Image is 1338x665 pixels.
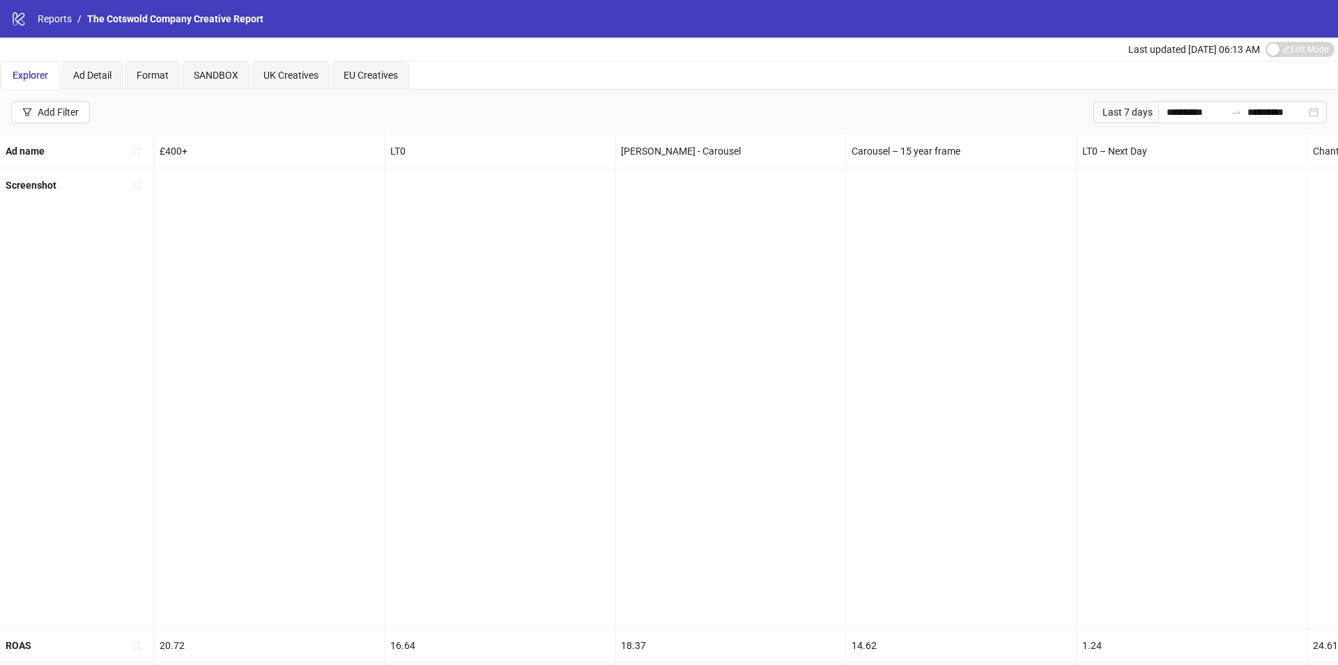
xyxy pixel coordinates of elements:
[77,11,82,26] li: /
[87,13,263,24] span: The Cotswold Company Creative Report
[132,146,141,156] span: sort-ascending
[13,70,48,81] span: Explorer
[132,180,141,190] span: sort-ascending
[132,641,141,650] span: sort-ascending
[615,134,845,168] div: [PERSON_NAME] - Carousel
[6,180,56,191] b: Screenshot
[1231,107,1242,118] span: to
[194,70,238,81] span: SANDBOX
[615,629,845,662] div: 18.37
[38,107,79,118] div: Add Filter
[1128,44,1260,55] span: Last updated [DATE] 06:13 AM
[1093,101,1158,123] div: Last 7 days
[73,70,111,81] span: Ad Detail
[1077,629,1307,662] div: 1.24
[154,134,384,168] div: £400+
[385,629,615,662] div: 16.64
[137,70,169,81] span: Format
[344,70,398,81] span: EU Creatives
[385,134,615,168] div: LT0
[35,11,75,26] a: Reports
[11,101,90,123] button: Add Filter
[1077,134,1307,168] div: LT0 – Next Day
[6,146,45,157] b: Ad name
[154,629,384,662] div: 20.72
[846,629,1076,662] div: 14.62
[263,70,318,81] span: UK Creatives
[1231,107,1242,118] span: swap-right
[22,107,32,117] span: filter
[846,134,1076,168] div: Carousel – 15 year frame
[6,640,31,651] b: ROAS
